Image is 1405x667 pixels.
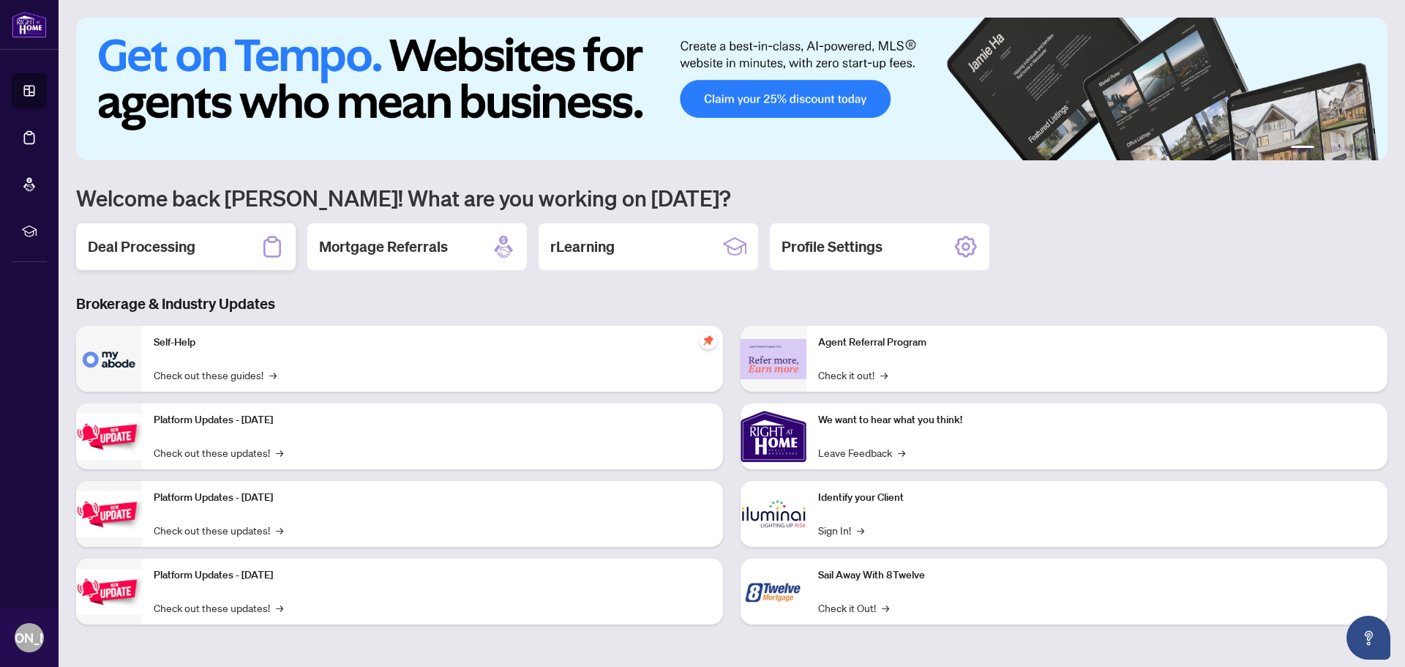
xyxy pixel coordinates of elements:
[818,522,864,538] a: Sign In!→
[741,403,806,469] img: We want to hear what you think!
[154,444,283,461] a: Check out these updates!→
[276,444,283,461] span: →
[1344,146,1349,152] button: 4
[154,412,711,428] p: Platform Updates - [DATE]
[898,444,905,461] span: →
[76,326,142,392] img: Self-Help
[154,367,277,383] a: Check out these guides!→
[818,444,905,461] a: Leave Feedback→
[818,600,889,616] a: Check it Out!→
[269,367,277,383] span: →
[154,490,711,506] p: Platform Updates - [DATE]
[857,522,864,538] span: →
[319,236,448,257] h2: Mortgage Referrals
[276,522,283,538] span: →
[818,367,888,383] a: Check it out!→
[1346,616,1390,660] button: Open asap
[818,412,1376,428] p: We want to hear what you think!
[782,236,883,257] h2: Profile Settings
[882,600,889,616] span: →
[1332,146,1338,152] button: 3
[76,184,1387,212] h1: Welcome back [PERSON_NAME]! What are you working on [DATE]?
[550,236,615,257] h2: rLearning
[88,236,195,257] h2: Deal Processing
[741,339,806,379] img: Agent Referral Program
[76,569,142,615] img: Platform Updates - June 23, 2025
[12,11,47,38] img: logo
[818,567,1376,584] p: Sail Away With 8Twelve
[76,18,1387,160] img: Slide 0
[1367,146,1373,152] button: 6
[1355,146,1361,152] button: 5
[818,335,1376,351] p: Agent Referral Program
[276,600,283,616] span: →
[76,294,1387,314] h3: Brokerage & Industry Updates
[154,335,711,351] p: Self-Help
[154,600,283,616] a: Check out these updates!→
[154,567,711,584] p: Platform Updates - [DATE]
[741,559,806,625] img: Sail Away With 8Twelve
[1291,146,1314,152] button: 1
[154,522,283,538] a: Check out these updates!→
[880,367,888,383] span: →
[76,414,142,460] img: Platform Updates - July 21, 2025
[1320,146,1326,152] button: 2
[741,481,806,547] img: Identify your Client
[700,332,717,349] span: pushpin
[818,490,1376,506] p: Identify your Client
[76,491,142,537] img: Platform Updates - July 8, 2025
